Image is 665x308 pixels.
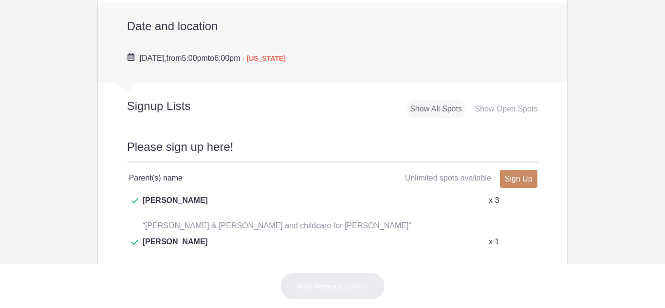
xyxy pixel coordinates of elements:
div: Show All Spots [406,100,466,118]
p: x 3 [489,195,499,206]
button: Next: Review & Confirm [280,272,385,300]
h2: Signup Lists [98,99,255,113]
img: Cal purple [127,53,135,61]
p: x 1 [489,236,499,248]
h2: Please sign up here! [127,139,538,163]
span: from to [140,54,286,62]
span: 6:00pm [214,54,240,62]
span: [PERSON_NAME] [143,264,208,287]
span: 5:00pm [182,54,207,62]
p: x 3 [489,264,499,275]
span: - [US_STATE] [242,54,286,62]
img: Check dark green [131,239,139,245]
h4: Parent(s) name [129,172,332,184]
div: Show Open Spots [471,100,541,118]
span: [PERSON_NAME] [143,236,208,259]
span: [DATE], [140,54,166,62]
img: Check dark green [131,198,139,204]
span: [PERSON_NAME] [143,195,208,218]
a: Sign Up [500,170,537,188]
span: Unlimited spots available [405,174,491,182]
span: “[PERSON_NAME] & [PERSON_NAME] and childcare for [PERSON_NAME]” [143,221,411,230]
h2: Date and location [127,19,538,34]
